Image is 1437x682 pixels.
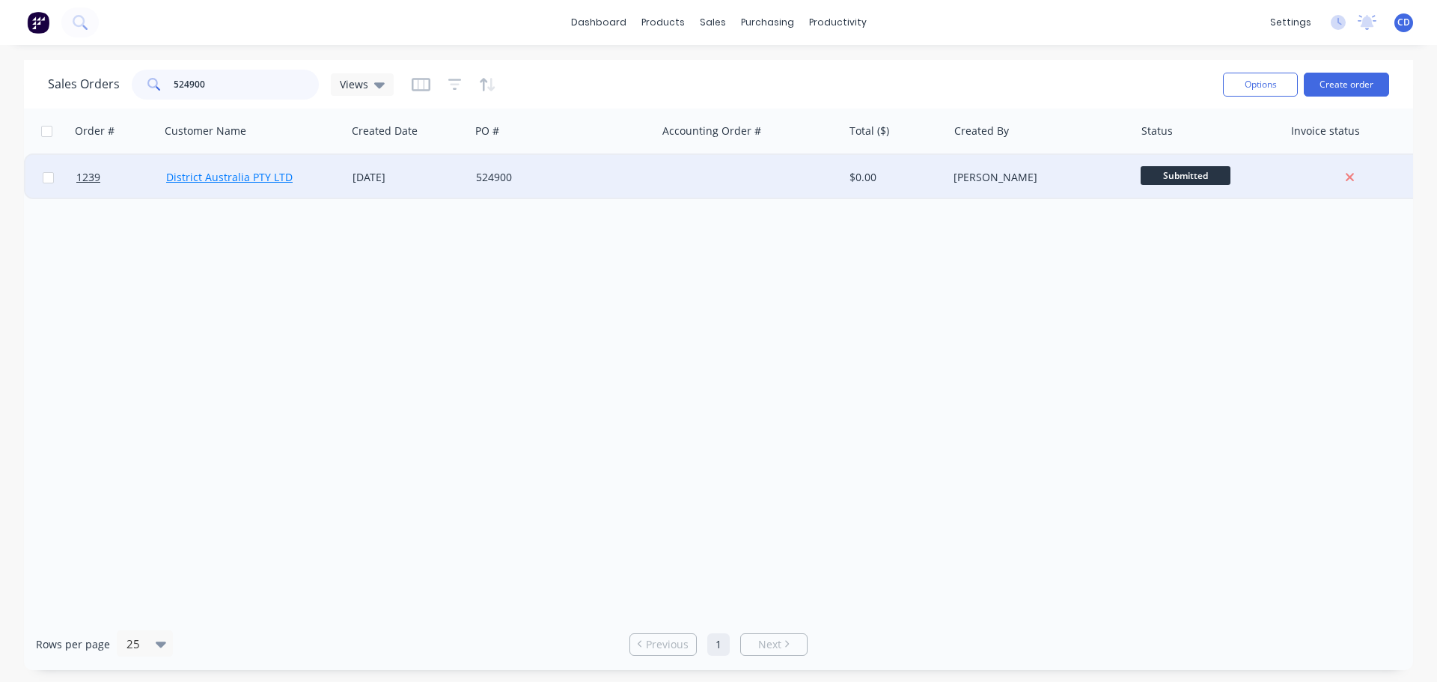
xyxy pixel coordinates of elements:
button: Options [1223,73,1298,97]
div: Created By [954,124,1009,138]
div: [PERSON_NAME] [954,170,1120,185]
button: Create order [1304,73,1389,97]
div: 524900 [476,170,642,185]
a: dashboard [564,11,634,34]
span: Previous [646,637,689,652]
span: Views [340,76,368,92]
a: District Australia PTY LTD [166,170,293,184]
span: CD [1397,16,1410,29]
span: Submitted [1141,166,1230,185]
span: Rows per page [36,637,110,652]
div: Total ($) [849,124,889,138]
div: sales [692,11,733,34]
div: Accounting Order # [662,124,761,138]
a: Previous page [630,637,696,652]
div: PO # [475,124,499,138]
a: Next page [741,637,807,652]
div: Invoice status [1291,124,1360,138]
h1: Sales Orders [48,77,120,91]
input: Search... [174,70,320,100]
span: Next [758,637,781,652]
div: Created Date [352,124,418,138]
div: [DATE] [353,170,464,185]
span: 1239 [76,170,100,185]
div: Order # [75,124,115,138]
div: productivity [802,11,874,34]
a: Page 1 is your current page [707,633,730,656]
div: purchasing [733,11,802,34]
div: Status [1141,124,1173,138]
div: Customer Name [165,124,246,138]
ul: Pagination [623,633,814,656]
div: products [634,11,692,34]
a: 1239 [76,155,166,200]
div: settings [1263,11,1319,34]
div: $0.00 [849,170,937,185]
img: Factory [27,11,49,34]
